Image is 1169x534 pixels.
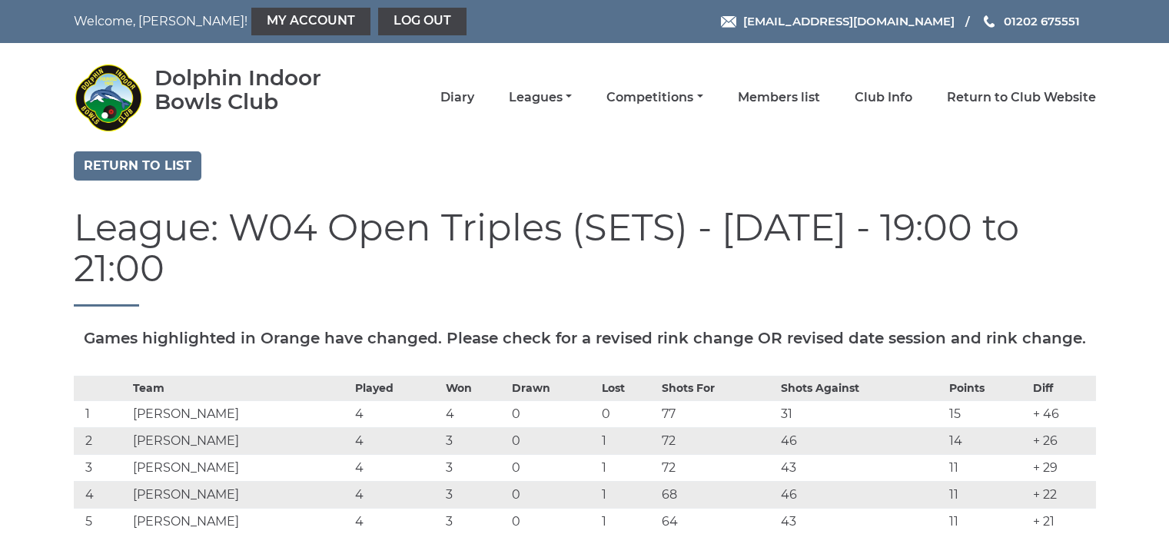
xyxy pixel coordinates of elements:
td: 4 [442,400,508,427]
th: Drawn [508,376,598,400]
a: Leagues [509,89,572,106]
th: Shots For [658,376,777,400]
td: 31 [777,400,945,427]
td: + 46 [1029,400,1095,427]
td: 0 [598,400,658,427]
td: 0 [508,481,598,508]
img: Phone us [984,15,995,28]
a: Members list [738,89,820,106]
td: 0 [508,400,598,427]
div: Dolphin Indoor Bowls Club [154,66,366,114]
span: 01202 675551 [1004,14,1080,28]
td: 11 [945,454,1030,481]
img: Dolphin Indoor Bowls Club [74,63,143,132]
a: Club Info [855,89,912,106]
h5: Games highlighted in Orange have changed. Please check for a revised rink change OR revised date ... [74,330,1096,347]
td: 1 [598,427,658,454]
td: 0 [508,454,598,481]
td: 4 [351,454,441,481]
td: 4 [351,481,441,508]
a: Phone us 01202 675551 [981,12,1080,30]
span: [EMAIL_ADDRESS][DOMAIN_NAME] [743,14,955,28]
nav: Welcome, [PERSON_NAME]! [74,8,487,35]
td: 1 [74,400,129,427]
td: [PERSON_NAME] [129,400,351,427]
td: [PERSON_NAME] [129,454,351,481]
td: 77 [658,400,777,427]
td: + 29 [1029,454,1095,481]
a: Email [EMAIL_ADDRESS][DOMAIN_NAME] [721,12,955,30]
td: 11 [945,481,1030,508]
td: 4 [351,400,441,427]
td: 15 [945,400,1030,427]
td: 3 [442,427,508,454]
img: Email [721,16,736,28]
a: Log out [378,8,467,35]
h1: League: W04 Open Triples (SETS) - [DATE] - 19:00 to 21:00 [74,207,1096,307]
td: 4 [74,481,129,508]
td: 4 [351,427,441,454]
th: Won [442,376,508,400]
a: Competitions [606,89,702,106]
td: [PERSON_NAME] [129,427,351,454]
td: 46 [777,427,945,454]
td: 0 [508,427,598,454]
td: + 22 [1029,481,1095,508]
td: 1 [598,454,658,481]
th: Lost [598,376,658,400]
td: [PERSON_NAME] [129,481,351,508]
a: Return to list [74,151,201,181]
td: 68 [658,481,777,508]
td: + 26 [1029,427,1095,454]
td: 43 [777,454,945,481]
td: 3 [442,481,508,508]
td: 46 [777,481,945,508]
td: 1 [598,481,658,508]
th: Played [351,376,441,400]
th: Diff [1029,376,1095,400]
td: 3 [442,454,508,481]
td: 2 [74,427,129,454]
th: Shots Against [777,376,945,400]
td: 3 [74,454,129,481]
a: Return to Club Website [947,89,1096,106]
a: My Account [251,8,370,35]
th: Team [129,376,351,400]
th: Points [945,376,1030,400]
a: Diary [440,89,474,106]
td: 72 [658,427,777,454]
td: 14 [945,427,1030,454]
td: 72 [658,454,777,481]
